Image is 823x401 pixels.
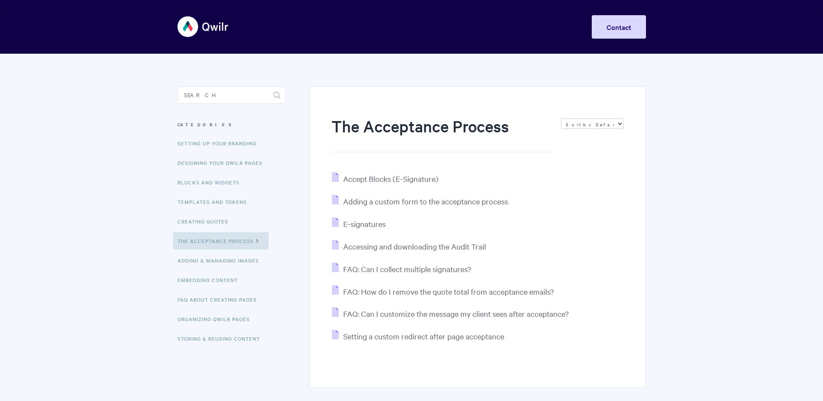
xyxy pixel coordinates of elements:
[177,117,285,132] h3: Categories
[177,10,229,43] img: Qwilr Help Center
[343,174,439,184] span: Accept Blocks (E-Signature)
[177,330,266,347] a: Storing & Reusing Content
[332,264,471,274] a: FAQ: Can I collect multiple signatures?
[332,196,508,206] a: Adding a custom form to the acceptance process
[177,154,269,171] a: Designing Your Qwilr Pages
[177,291,263,308] a: FAQ About Creating Pages
[343,219,386,229] span: E-signatures
[177,252,266,269] a: Adding & Managing Images
[331,115,552,152] h1: The Acceptance Process
[177,174,246,191] a: Blocks and Widgets
[177,310,256,328] a: Organizing Qwilr Pages
[343,286,554,296] span: FAQ: How do I remove the quote total from acceptance emails?
[343,331,504,341] span: Setting a custom redirect after page acceptance
[592,15,646,39] a: Contact
[177,193,253,210] a: Templates and Tokens
[332,241,486,251] a: Accessing and downloading the Audit Trail
[332,174,439,184] a: Accept Blocks (E-Signature)
[343,196,508,206] span: Adding a custom form to the acceptance process
[343,309,569,319] span: FAQ: Can I customize the message my client sees after acceptance?
[343,264,471,274] span: FAQ: Can I collect multiple signatures?
[173,232,269,250] a: The Acceptance Process
[561,118,624,129] select: Page reloads on selection
[332,219,386,229] a: E-signatures
[332,309,569,319] a: FAQ: Can I customize the message my client sees after acceptance?
[332,286,554,296] a: FAQ: How do I remove the quote total from acceptance emails?
[332,331,504,341] a: Setting a custom redirect after page acceptance
[177,271,244,289] a: Embedding Content
[177,213,235,230] a: Creating Quotes
[177,135,263,152] a: Setting up your Branding
[177,86,285,104] input: Search
[343,241,486,251] span: Accessing and downloading the Audit Trail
